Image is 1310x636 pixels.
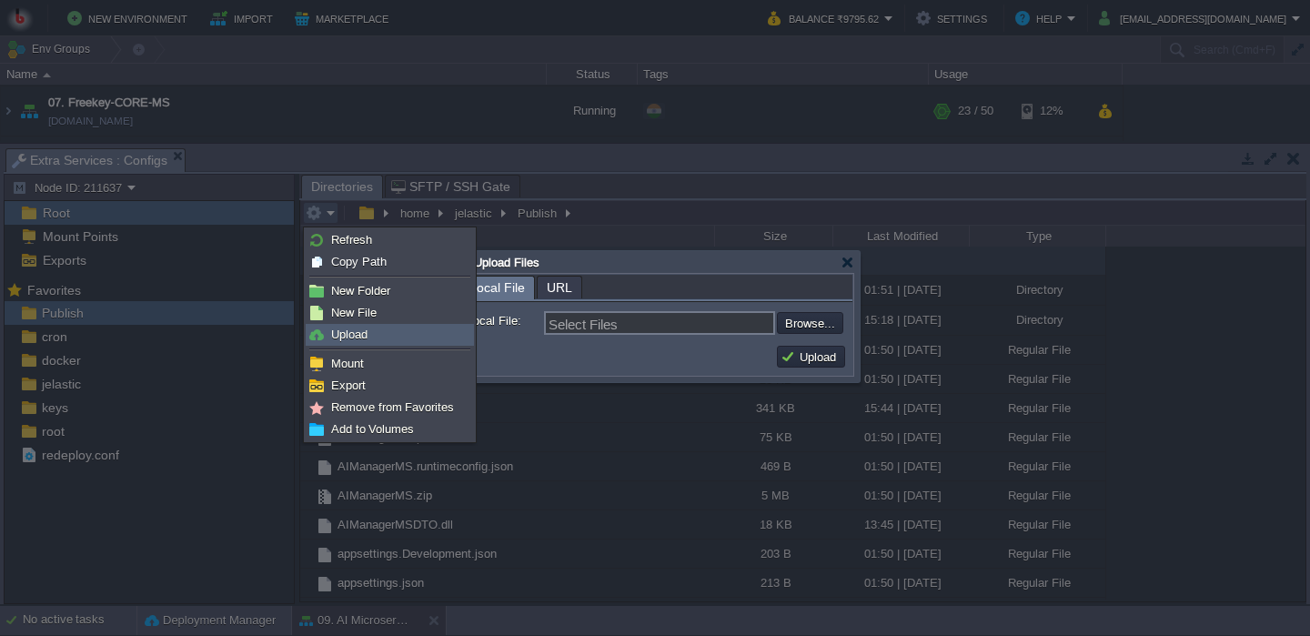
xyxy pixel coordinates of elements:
[331,379,366,392] span: Export
[469,277,525,299] span: Local File
[331,306,377,319] span: New File
[331,422,414,436] span: Add to Volumes
[307,230,473,250] a: Refresh
[331,255,387,268] span: Copy Path
[547,277,572,298] span: URL
[307,325,473,345] a: Upload
[781,348,841,365] button: Upload
[331,400,454,414] span: Remove from Favorites
[474,256,539,269] span: Upload Files
[331,357,364,370] span: Mount
[331,284,390,298] span: New Folder
[307,419,473,439] a: Add to Volumes
[307,281,473,301] a: New Folder
[307,354,473,374] a: Mount
[307,303,473,323] a: New File
[467,311,542,330] label: Local File:
[307,398,473,418] a: Remove from Favorites
[331,233,372,247] span: Refresh
[307,376,473,396] a: Export
[331,328,368,341] span: Upload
